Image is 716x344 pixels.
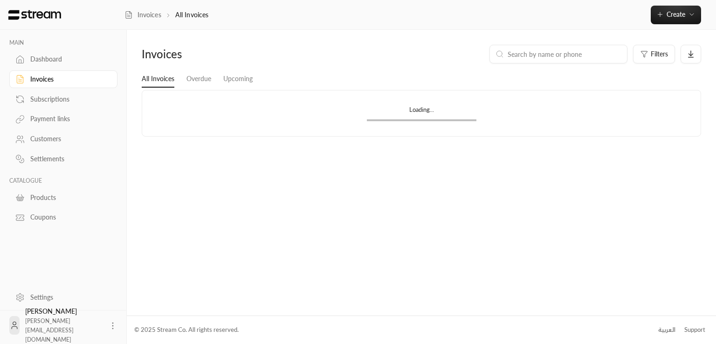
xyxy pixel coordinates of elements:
p: MAIN [9,39,117,47]
div: Subscriptions [30,95,106,104]
a: Settlements [9,150,117,168]
a: Settings [9,288,117,306]
div: Products [30,193,106,202]
div: Dashboard [30,55,106,64]
div: Loading... [367,105,476,119]
a: Upcoming [223,71,253,87]
a: Invoices [124,10,161,20]
a: Payment links [9,110,117,128]
p: CATALOGUE [9,177,117,185]
a: Invoices [9,70,117,89]
input: Search by name or phone [508,49,621,59]
a: Subscriptions [9,90,117,108]
div: [PERSON_NAME] [25,307,103,344]
div: Invoices [30,75,106,84]
a: Products [9,188,117,206]
a: All Invoices [142,71,174,88]
a: Overdue [186,71,211,87]
button: Filters [633,45,675,63]
img: Logo [7,10,62,20]
nav: breadcrumb [124,10,208,20]
a: Support [682,322,709,338]
button: Create [651,6,701,24]
span: [PERSON_NAME][EMAIL_ADDRESS][DOMAIN_NAME] [25,317,74,343]
div: Customers [30,134,106,144]
a: Customers [9,130,117,148]
div: Settings [30,293,106,302]
p: All Invoices [175,10,209,20]
div: Payment links [30,114,106,124]
span: Filters [651,51,668,57]
a: Coupons [9,208,117,227]
div: Coupons [30,213,106,222]
div: © 2025 Stream Co. All rights reserved. [134,325,239,335]
a: Dashboard [9,50,117,69]
span: Create [667,10,685,18]
div: العربية [658,325,675,335]
div: Invoices [142,47,275,62]
div: Settlements [30,154,106,164]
